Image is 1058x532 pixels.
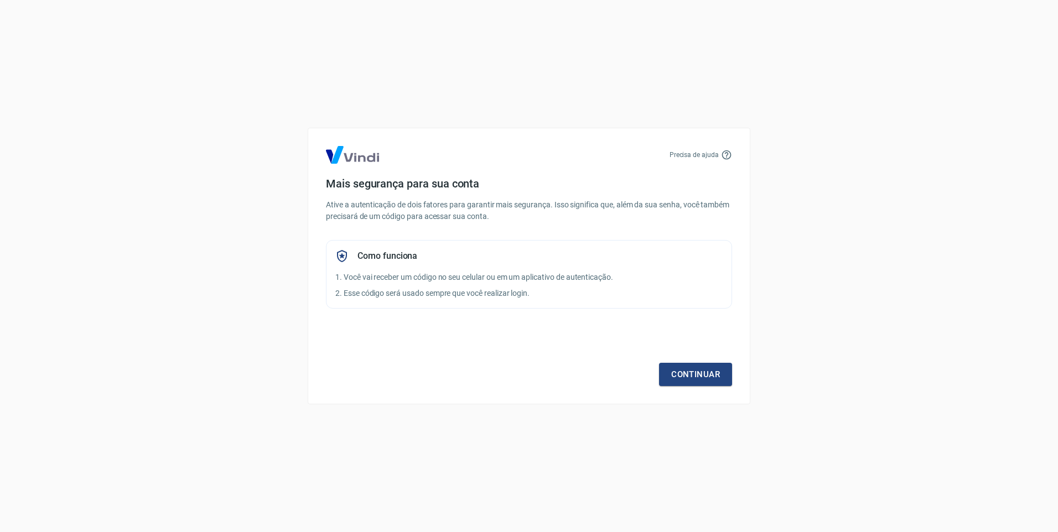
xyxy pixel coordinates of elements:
a: Continuar [659,363,732,386]
h5: Como funciona [357,251,417,262]
p: Ative a autenticação de dois fatores para garantir mais segurança. Isso significa que, além da su... [326,199,732,222]
p: 2. Esse código será usado sempre que você realizar login. [335,288,723,299]
img: Logo Vind [326,146,379,164]
h4: Mais segurança para sua conta [326,177,732,190]
p: 1. Você vai receber um código no seu celular ou em um aplicativo de autenticação. [335,272,723,283]
p: Precisa de ajuda [670,150,719,160]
